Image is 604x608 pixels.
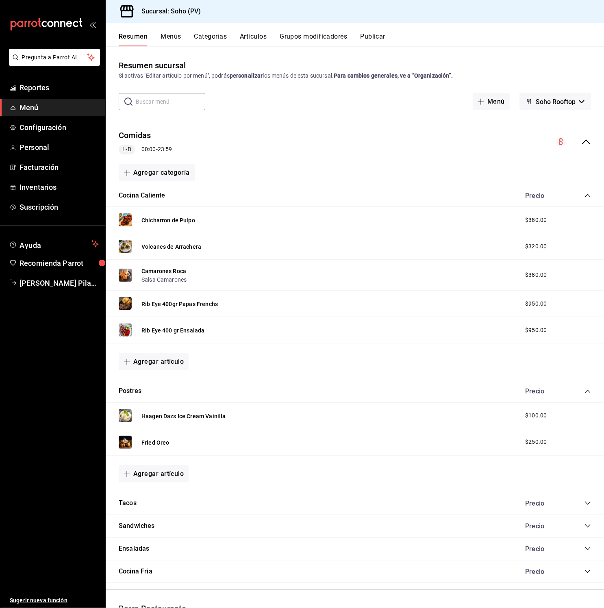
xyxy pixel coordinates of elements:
[119,499,137,508] button: Tacos
[584,523,591,529] button: collapse-category-row
[517,522,569,530] div: Precio
[119,72,591,80] div: Si activas ‘Editar artículo por menú’, podrás los menús de esta sucursal.
[525,411,547,420] span: $100.00
[119,164,195,181] button: Agregar categoría
[119,269,132,282] img: Preview
[525,300,547,308] span: $950.00
[141,267,186,275] button: Camarones Roca
[119,145,172,154] div: 00:00 - 23:59
[525,438,547,446] span: $250.00
[240,33,267,46] button: Artículos
[525,216,547,224] span: $380.00
[119,387,141,396] button: Postres
[119,567,152,576] button: Cocina Fria
[280,33,347,46] button: Grupos modificadores
[119,33,604,46] div: navigation tabs
[517,499,569,507] div: Precio
[473,93,510,110] button: Menú
[20,258,99,269] span: Recomienda Parrot
[119,240,132,253] img: Preview
[584,500,591,506] button: collapse-category-row
[536,98,576,106] span: Soho Rooftop
[230,72,263,79] strong: personalizar
[334,72,453,79] strong: Para cambios generales, ve a “Organización”.
[525,271,547,279] span: $380.00
[119,544,150,554] button: Ensaladas
[525,242,547,251] span: $320.00
[106,123,604,161] div: collapse-menu-row
[517,568,569,575] div: Precio
[119,353,189,370] button: Agregar artículo
[20,122,99,133] span: Configuración
[119,213,132,226] img: Preview
[161,33,181,46] button: Menús
[20,162,99,173] span: Facturación
[135,7,201,16] h3: Sucursal: Soho (PV)
[525,326,547,334] span: $950.00
[10,596,99,605] span: Sugerir nueva función
[141,243,201,251] button: Volcanes de Arrachera
[22,53,87,62] span: Pregunta a Parrot AI
[584,388,591,395] button: collapse-category-row
[20,102,99,113] span: Menú
[20,82,99,93] span: Reportes
[584,568,591,575] button: collapse-category-row
[517,545,569,553] div: Precio
[584,545,591,552] button: collapse-category-row
[119,409,132,422] img: Preview
[119,521,155,531] button: Sandwiches
[517,387,569,395] div: Precio
[119,145,134,154] span: L-D
[9,49,100,66] button: Pregunta a Parrot AI
[194,33,227,46] button: Categorías
[119,130,151,141] button: Comidas
[20,142,99,153] span: Personal
[20,202,99,213] span: Suscripción
[119,33,148,46] button: Resumen
[141,439,169,447] button: Fried Oreo
[141,326,204,334] button: Rib Eye 400 gr Ensalada
[119,191,165,200] button: Cocina Caliente
[136,93,205,110] input: Buscar menú
[141,276,187,284] button: Salsa Camarones
[119,59,186,72] div: Resumen sucursal
[141,412,226,420] button: Haagen Dazs Ice Cream Vainilla
[119,297,132,310] img: Preview
[20,278,99,289] span: [PERSON_NAME] Pilas [PERSON_NAME]
[20,239,88,249] span: Ayuda
[360,33,385,46] button: Publicar
[20,182,99,193] span: Inventarios
[119,465,189,482] button: Agregar artículo
[584,192,591,199] button: collapse-category-row
[141,300,218,308] button: Rib Eye 400gr Papas Frenchs
[519,93,591,110] button: Soho Rooftop
[89,21,96,28] button: open_drawer_menu
[119,324,132,337] img: Preview
[141,216,195,224] button: Chicharron de Pulpo
[119,436,132,449] img: Preview
[517,192,569,200] div: Precio
[6,59,100,67] a: Pregunta a Parrot AI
